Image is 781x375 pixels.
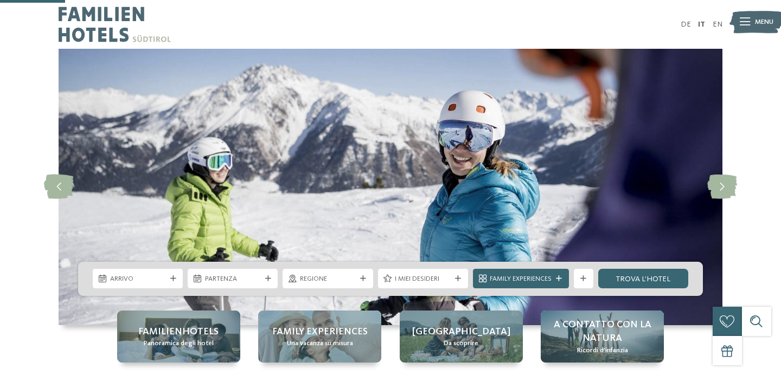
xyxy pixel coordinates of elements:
span: Ricordi d’infanzia [577,346,628,355]
a: trova l’hotel [598,269,688,288]
a: DE [681,21,691,28]
span: A contatto con la natura [550,318,654,345]
span: [GEOGRAPHIC_DATA] [412,325,510,339]
a: Hotel sulle piste da sci per bambini: divertimento senza confini A contatto con la natura Ricordi... [541,311,664,363]
a: Hotel sulle piste da sci per bambini: divertimento senza confini Family experiences Una vacanza s... [258,311,381,363]
a: EN [713,21,722,28]
span: Panoramica degli hotel [144,339,214,348]
span: Arrivo [110,274,166,284]
span: I miei desideri [395,274,451,284]
span: Da scoprire [444,339,478,348]
a: Hotel sulle piste da sci per bambini: divertimento senza confini [GEOGRAPHIC_DATA] Da scoprire [400,311,523,363]
span: Family Experiences [490,274,552,284]
a: Hotel sulle piste da sci per bambini: divertimento senza confini Familienhotels Panoramica degli ... [117,311,240,363]
span: Familienhotels [138,325,219,339]
a: IT [698,21,705,28]
img: Hotel sulle piste da sci per bambini: divertimento senza confini [59,49,722,325]
span: Regione [300,274,356,284]
span: Partenza [205,274,261,284]
span: Una vacanza su misura [287,339,353,348]
span: Menu [755,17,773,27]
span: Family experiences [272,325,368,339]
